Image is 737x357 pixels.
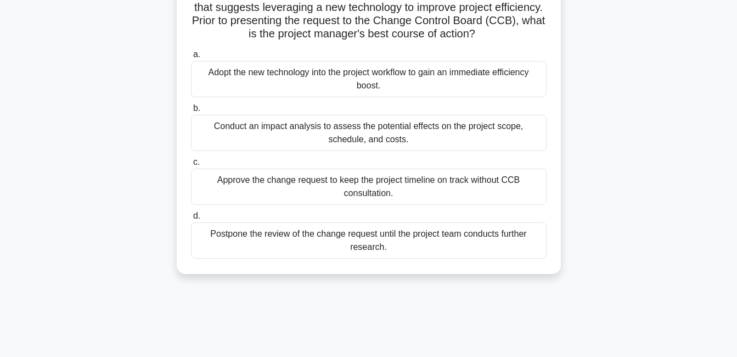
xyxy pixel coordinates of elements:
span: b. [193,103,200,113]
div: Approve the change request to keep the project timeline on track without CCB consultation. [191,169,547,205]
div: Conduct an impact analysis to assess the potential effects on the project scope, schedule, and co... [191,115,547,151]
div: Postpone the review of the change request until the project team conducts further research. [191,222,547,259]
div: Adopt the new technology into the project workflow to gain an immediate efficiency boost. [191,61,547,97]
span: c. [193,157,200,166]
span: d. [193,211,200,220]
span: a. [193,49,200,59]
